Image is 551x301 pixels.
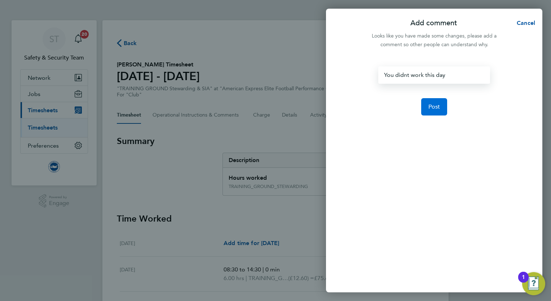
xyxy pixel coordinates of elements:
[421,98,448,115] button: Post
[522,272,545,295] button: Open Resource Center, 1 new notification
[505,16,542,30] button: Cancel
[410,18,457,28] p: Add comment
[515,19,535,26] span: Cancel
[522,277,525,287] div: 1
[428,103,440,110] span: Post
[368,32,501,49] div: Looks like you have made some changes, please add a comment so other people can understand why.
[378,66,490,84] div: You didnt work this day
